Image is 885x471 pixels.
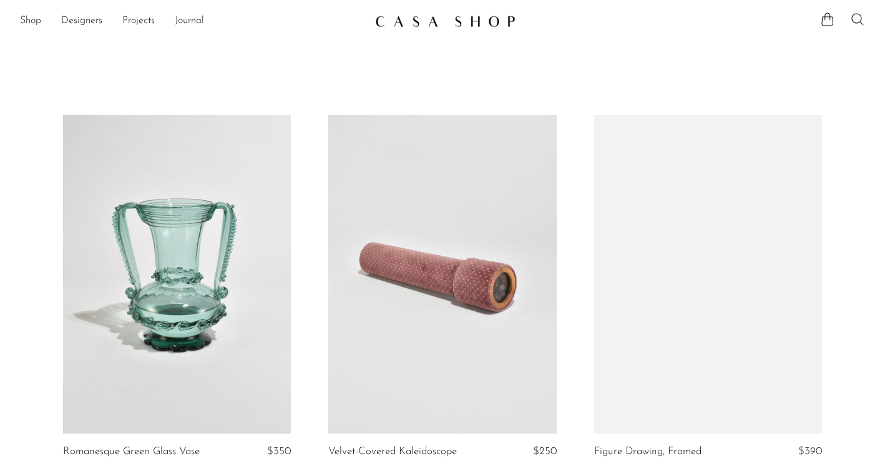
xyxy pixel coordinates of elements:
a: Romanesque Green Glass Vase [63,446,200,457]
span: $250 [533,446,557,457]
a: Designers [61,13,102,29]
a: Shop [20,13,41,29]
nav: Desktop navigation [20,11,365,32]
ul: NEW HEADER MENU [20,11,365,32]
span: $350 [267,446,291,457]
a: Figure Drawing, Framed [594,446,702,457]
a: Velvet-Covered Kaleidoscope [328,446,457,457]
a: Journal [175,13,204,29]
a: Projects [122,13,155,29]
span: $390 [798,446,822,457]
